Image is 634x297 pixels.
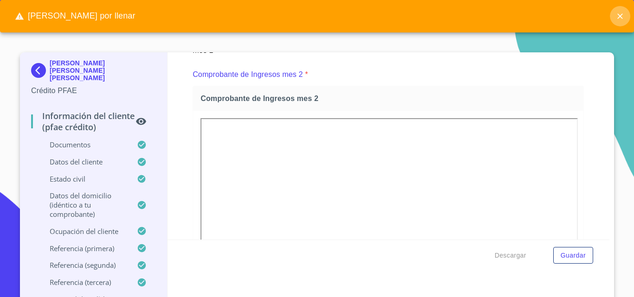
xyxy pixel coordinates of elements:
[495,250,526,261] span: Descargar
[31,59,156,85] div: [PERSON_NAME] [PERSON_NAME] [PERSON_NAME]
[31,85,156,96] p: Crédito PFAE
[31,157,137,166] p: Datos del cliente
[31,63,50,78] img: Docupass spot blue
[31,110,136,133] p: Información del cliente (PFAE crédito)
[31,227,137,236] p: Ocupación del Cliente
[193,69,303,80] p: Comprobante de Ingresos mes 2
[610,6,630,26] button: close
[31,174,137,183] p: Estado Civil
[7,6,143,26] span: [PERSON_NAME] por llenar
[31,260,137,270] p: Referencia (segunda)
[31,191,137,219] p: Datos del domicilio (idéntico a tu comprobante)
[31,278,137,287] p: Referencia (tercera)
[50,59,156,82] p: [PERSON_NAME] [PERSON_NAME] [PERSON_NAME]
[561,250,586,261] span: Guardar
[201,94,580,103] span: Comprobante de Ingresos mes 2
[553,247,593,264] button: Guardar
[31,244,137,253] p: Referencia (primera)
[31,140,137,149] p: Documentos
[491,247,530,264] button: Descargar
